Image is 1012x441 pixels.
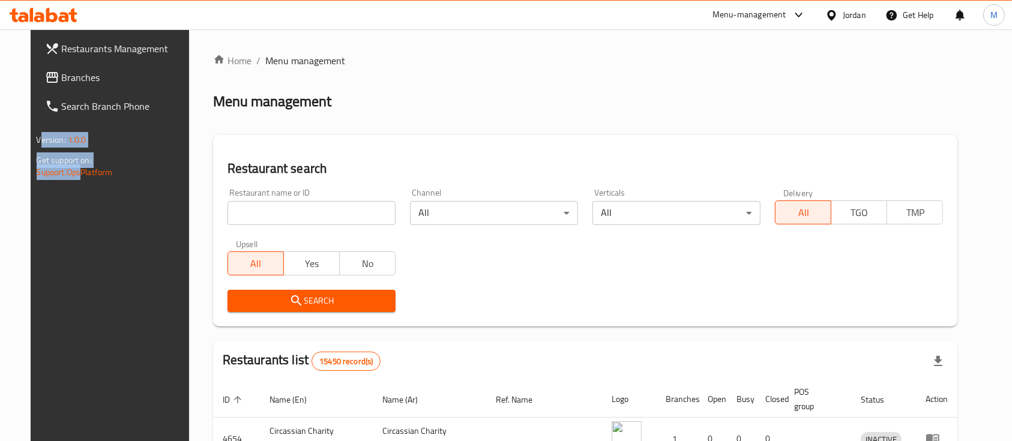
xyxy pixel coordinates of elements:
span: 1.0.0 [68,132,86,148]
button: No [339,251,396,275]
span: Ref. Name [496,392,548,407]
span: All [233,255,279,272]
li: / [256,53,261,68]
label: Delivery [783,188,813,197]
a: Support.OpsPlatform [37,164,113,180]
span: Search [237,293,386,308]
span: TMP [892,204,938,221]
div: Jordan [843,8,866,22]
div: Export file [924,347,953,376]
th: Action [916,381,957,418]
span: 15450 record(s) [312,356,380,367]
span: Menu management [265,53,345,68]
span: Yes [289,255,335,272]
span: Get support on: [37,152,92,168]
span: No [345,255,391,272]
span: Status [861,392,900,407]
label: Upsell [236,239,258,248]
span: POS group [794,385,837,413]
th: Logo [602,381,656,418]
span: Name (En) [270,392,322,407]
span: ID [223,392,245,407]
h2: Restaurant search [227,160,944,178]
button: All [227,251,284,275]
span: All [780,204,827,221]
nav: breadcrumb [213,53,958,68]
span: M [990,8,998,22]
th: Branches [656,381,698,418]
h2: Restaurants list [223,351,381,371]
a: Restaurants Management [35,34,200,63]
a: Search Branch Phone [35,92,200,121]
button: Search [227,290,396,312]
div: Total records count [312,352,381,371]
div: All [592,201,761,225]
span: Version: [37,132,66,148]
input: Search for restaurant name or ID.. [227,201,396,225]
span: Branches [62,70,190,85]
th: Open [698,381,727,418]
button: All [775,200,831,224]
span: Search Branch Phone [62,99,190,113]
button: TGO [831,200,887,224]
button: Yes [283,251,340,275]
span: Name (Ar) [383,392,434,407]
th: Closed [756,381,785,418]
div: Menu-management [712,8,786,22]
button: TMP [887,200,943,224]
a: Branches [35,63,200,92]
h2: Menu management [213,92,331,111]
th: Busy [727,381,756,418]
span: TGO [836,204,882,221]
span: Restaurants Management [62,41,190,56]
a: Home [213,53,251,68]
div: All [410,201,578,225]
